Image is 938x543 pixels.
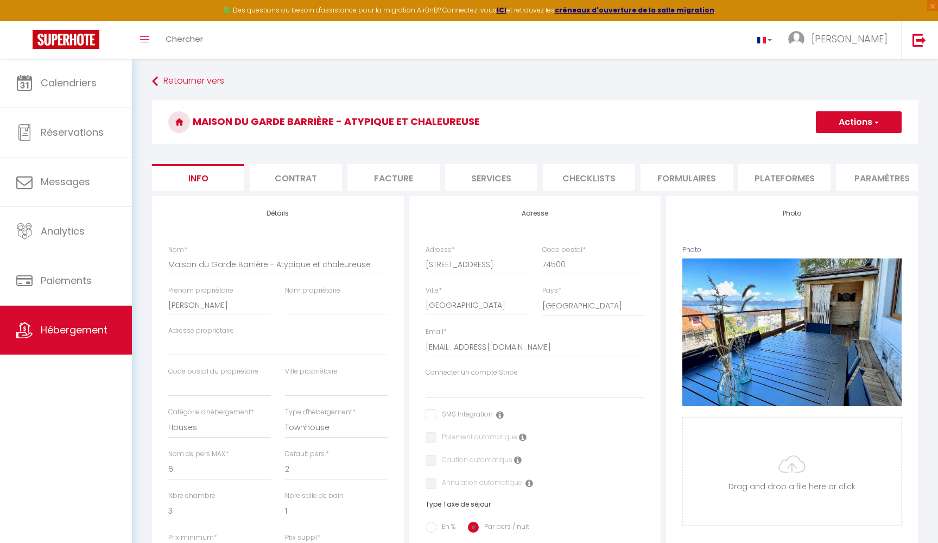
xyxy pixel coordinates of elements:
label: Photo [682,245,701,255]
label: Nom de pers MAX [168,449,229,459]
label: Adresse propriétaire [168,326,234,336]
span: Paiements [41,274,92,287]
h3: Maison du Garde Barrière - Atypique et chaleureuse [152,100,918,144]
label: Prénom propriétaire [168,286,233,296]
label: Caution automatique [436,455,512,467]
label: Paiement automatique [436,432,517,444]
li: Paramètres [836,164,928,191]
label: Prix minimum [168,533,217,543]
label: Type d'hébergement [285,407,356,418]
label: Nbre chambre [168,491,216,501]
label: Nbre salle de bain [285,491,344,501]
h4: Adresse [426,210,645,217]
span: Chercher [166,33,203,45]
label: Code postal du propriétaire [168,367,258,377]
label: Default pers. [285,449,329,459]
label: Ville [426,286,442,296]
label: Prix suppl [285,533,320,543]
img: ... [788,31,804,47]
li: Facture [347,164,440,191]
li: Info [152,164,244,191]
img: Super Booking [33,30,99,49]
label: Nom [168,245,187,255]
button: Ouvrir le widget de chat LiveChat [9,4,41,37]
h4: Photo [682,210,902,217]
span: Calendriers [41,76,97,90]
li: Services [445,164,537,191]
h6: Type Taxe de séjour [426,501,645,508]
label: Par pers / nuit [479,522,529,534]
label: Connecter un compte Stripe [426,368,518,378]
h4: Détails [168,210,388,217]
span: Analytics [41,224,85,238]
label: Catégorie d'hébergement [168,407,254,418]
span: Hébergement [41,323,107,337]
label: Code postal [542,245,586,255]
li: Plateformes [738,164,831,191]
a: ... [PERSON_NAME] [780,21,901,59]
label: Email [426,327,447,337]
label: Nom propriétaire [285,286,340,296]
label: En % [436,522,455,534]
li: Contrat [250,164,342,191]
a: Retourner vers [152,72,918,91]
li: Formulaires [641,164,733,191]
span: Réservations [41,125,104,139]
span: [PERSON_NAME] [812,32,888,46]
a: créneaux d'ouverture de la salle migration [555,5,714,15]
a: Chercher [157,21,211,59]
label: Ville propriétaire [285,367,338,377]
label: Pays [542,286,561,296]
a: ICI [497,5,506,15]
label: Adresse [426,245,455,255]
span: Messages [41,175,90,188]
button: Actions [816,111,902,133]
img: logout [912,33,926,47]
li: Checklists [543,164,635,191]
